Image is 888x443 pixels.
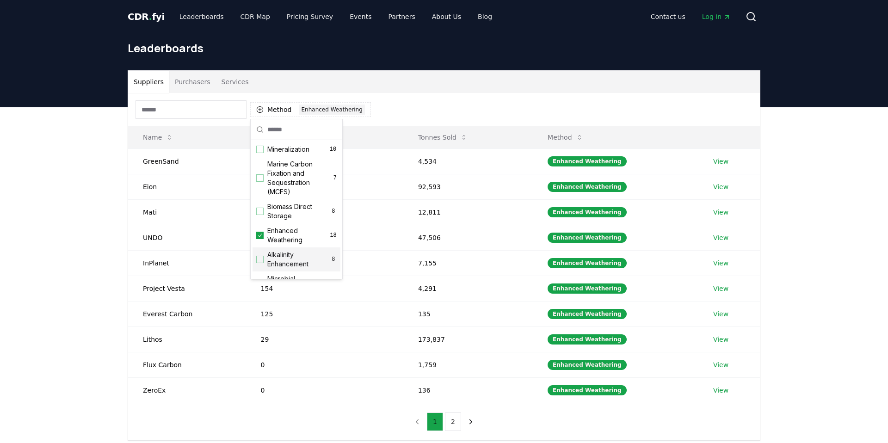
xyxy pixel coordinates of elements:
[713,335,728,344] a: View
[425,8,469,25] a: About Us
[136,128,180,147] button: Name
[128,276,246,301] td: Project Vesta
[128,199,246,225] td: Mati
[128,71,169,93] button: Suppliers
[128,352,246,377] td: Flux Carbon
[246,301,403,326] td: 125
[250,102,371,117] button: MethodEnhanced Weathering
[643,8,738,25] nav: Main
[427,412,443,431] button: 1
[713,208,728,217] a: View
[540,128,591,147] button: Method
[548,182,627,192] div: Enhanced Weathering
[702,12,731,21] span: Log in
[267,226,330,245] span: Enhanced Weathering
[299,105,365,115] div: Enhanced Weathering
[330,208,337,215] span: 8
[172,8,499,25] nav: Main
[267,202,330,221] span: Biomass Direct Storage
[695,8,738,25] a: Log in
[403,250,533,276] td: 7,155
[128,10,165,23] a: CDR.fyi
[128,148,246,174] td: GreenSand
[246,377,403,403] td: 0
[246,326,403,352] td: 29
[548,156,627,166] div: Enhanced Weathering
[267,274,330,293] span: Microbial Mineralization
[713,309,728,319] a: View
[149,11,152,22] span: .
[128,250,246,276] td: InPlanet
[403,377,533,403] td: 136
[267,145,309,154] span: Mineralization
[403,174,533,199] td: 92,593
[470,8,499,25] a: Blog
[713,284,728,293] a: View
[403,148,533,174] td: 4,534
[329,146,337,153] span: 10
[463,412,479,431] button: next page
[713,258,728,268] a: View
[403,326,533,352] td: 173,837
[246,199,403,225] td: 670
[403,276,533,301] td: 4,291
[548,309,627,319] div: Enhanced Weathering
[381,8,423,25] a: Partners
[128,174,246,199] td: Eion
[713,360,728,369] a: View
[233,8,277,25] a: CDR Map
[713,386,728,395] a: View
[403,301,533,326] td: 135
[246,148,403,174] td: 4,200
[403,352,533,377] td: 1,759
[548,334,627,345] div: Enhanced Weathering
[548,258,627,268] div: Enhanced Weathering
[643,8,693,25] a: Contact us
[128,11,165,22] span: CDR fyi
[267,250,330,269] span: Alkalinity Enhancement
[548,207,627,217] div: Enhanced Weathering
[267,160,333,197] span: Marine Carbon Fixation and Sequestration (MCFS)
[128,225,246,250] td: UNDO
[246,352,403,377] td: 0
[713,182,728,191] a: View
[548,385,627,395] div: Enhanced Weathering
[403,225,533,250] td: 47,506
[548,283,627,294] div: Enhanced Weathering
[411,128,475,147] button: Tonnes Sold
[330,232,337,239] span: 18
[246,276,403,301] td: 154
[279,8,340,25] a: Pricing Survey
[333,174,337,182] span: 7
[342,8,379,25] a: Events
[713,157,728,166] a: View
[548,360,627,370] div: Enhanced Weathering
[216,71,254,93] button: Services
[128,41,760,55] h1: Leaderboards
[246,225,403,250] td: 631
[246,250,403,276] td: 237
[445,412,461,431] button: 2
[246,174,403,199] td: 894
[128,377,246,403] td: ZeroEx
[403,199,533,225] td: 12,811
[548,233,627,243] div: Enhanced Weathering
[128,301,246,326] td: Everest Carbon
[169,71,216,93] button: Purchasers
[128,326,246,352] td: Lithos
[330,256,337,263] span: 8
[713,233,728,242] a: View
[172,8,231,25] a: Leaderboards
